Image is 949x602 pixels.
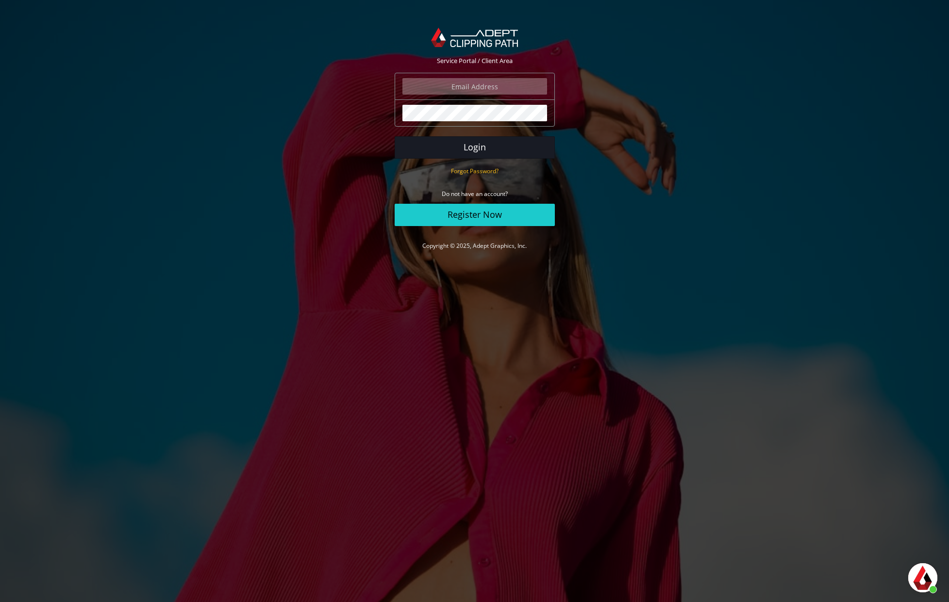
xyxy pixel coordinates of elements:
[395,204,555,226] a: Register Now
[908,563,937,592] div: Open chat
[442,190,508,198] small: Do not have an account?
[437,56,513,65] span: Service Portal / Client Area
[431,28,518,47] img: Adept Graphics
[402,78,547,95] input: Email Address
[451,167,499,175] small: Forgot Password?
[395,136,555,159] button: Login
[451,166,499,175] a: Forgot Password?
[422,242,527,250] a: Copyright © 2025, Adept Graphics, Inc.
